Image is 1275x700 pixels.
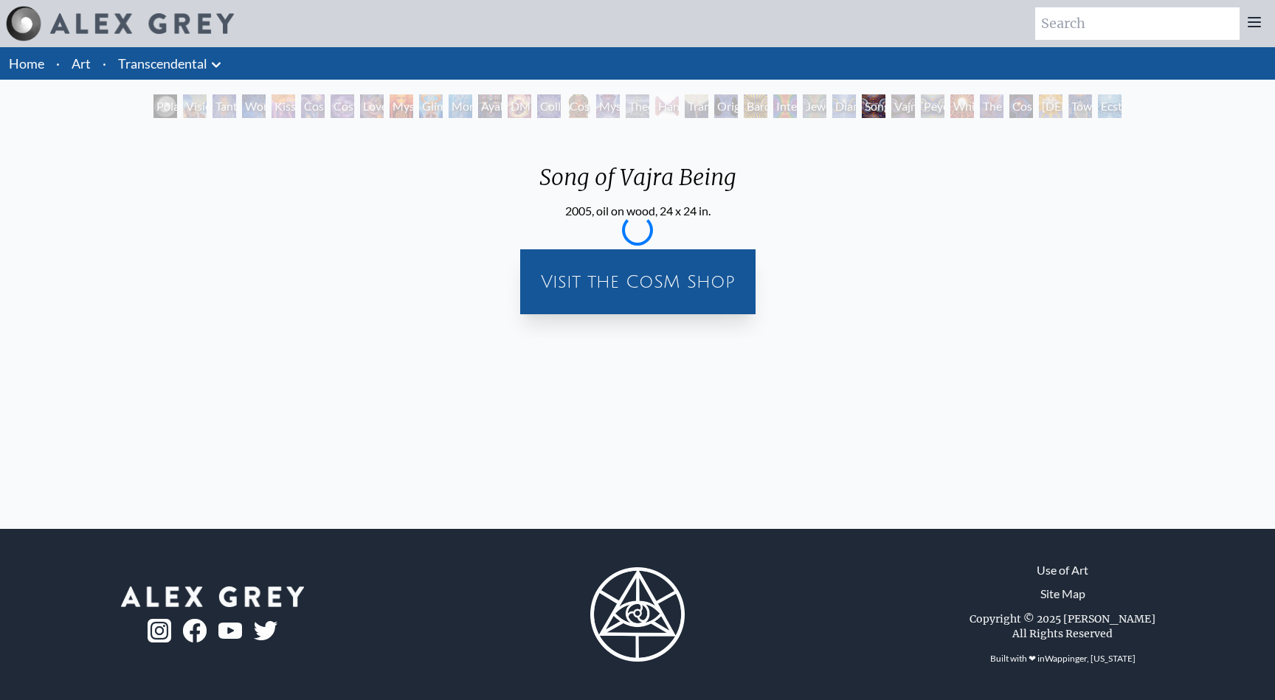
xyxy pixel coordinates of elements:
[449,94,472,118] div: Monochord
[891,94,915,118] div: Vajra Being
[714,94,738,118] div: Original Face
[950,94,974,118] div: White Light
[272,94,295,118] div: Kiss of the [MEDICAL_DATA]
[567,94,590,118] div: Cosmic [DEMOGRAPHIC_DATA]
[980,94,1003,118] div: The Great Turn
[744,94,767,118] div: Bardo Being
[242,94,266,118] div: Wonder
[183,94,207,118] div: Visionary Origin of Language
[148,619,171,642] img: ig-logo.png
[478,94,502,118] div: Ayahuasca Visitation
[1009,94,1033,118] div: Cosmic Consciousness
[218,623,242,640] img: youtube-logo.png
[1068,94,1092,118] div: Toward the One
[301,94,325,118] div: Cosmic Creativity
[1012,626,1113,641] div: All Rights Reserved
[254,621,277,640] img: twitter-logo.png
[862,94,885,118] div: Song of Vajra Being
[984,647,1141,670] div: Built with ❤ in
[921,94,944,118] div: Peyote Being
[529,258,747,305] a: Visit the CoSM Shop
[390,94,413,118] div: Mysteriosa 2
[626,94,649,118] div: Theologue
[528,164,748,202] div: Song of Vajra Being
[970,611,1155,626] div: Copyright © 2025 [PERSON_NAME]
[183,619,207,642] img: fb-logo.png
[508,94,531,118] div: DMT - The Spirit Molecule
[685,94,708,118] div: Transfiguration
[803,94,826,118] div: Jewel Being
[1039,94,1062,118] div: [DEMOGRAPHIC_DATA]
[537,94,561,118] div: Collective Vision
[97,47,112,80] li: ·
[832,94,856,118] div: Diamond Being
[1035,7,1240,40] input: Search
[153,94,177,118] div: Polar Unity Spiral
[9,55,44,72] a: Home
[655,94,679,118] div: Hands that See
[331,94,354,118] div: Cosmic Artist
[596,94,620,118] div: Mystic Eye
[528,202,748,220] div: 2005, oil on wood, 24 x 24 in.
[1045,653,1136,664] a: Wappinger, [US_STATE]
[773,94,797,118] div: Interbeing
[1098,94,1122,118] div: Ecstasy
[419,94,443,118] div: Glimpsing the Empyrean
[118,53,207,74] a: Transcendental
[212,94,236,118] div: Tantra
[1040,585,1085,603] a: Site Map
[72,53,91,74] a: Art
[1037,561,1088,579] a: Use of Art
[360,94,384,118] div: Love is a Cosmic Force
[50,47,66,80] li: ·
